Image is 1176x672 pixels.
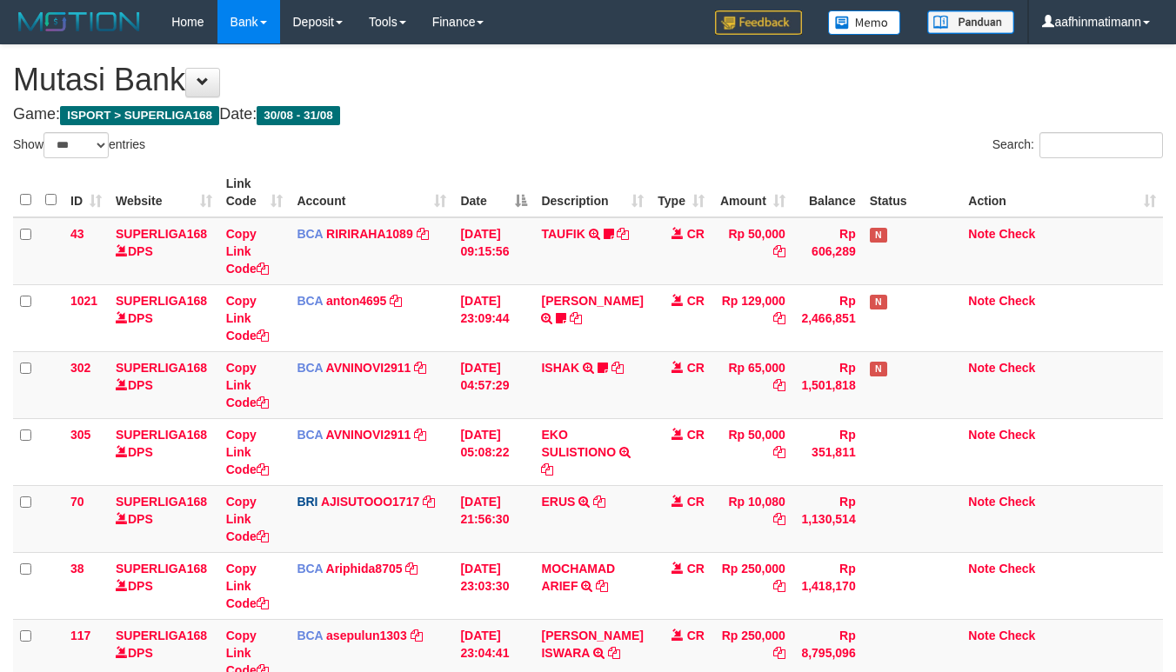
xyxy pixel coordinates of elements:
[453,168,534,217] th: Date: activate to sort column descending
[870,295,887,309] span: Has Note
[773,311,785,325] a: Copy Rp 129,000 to clipboard
[219,168,291,217] th: Link Code: activate to sort column ascending
[414,428,426,442] a: Copy AVNINOVI2911 to clipboard
[290,168,453,217] th: Account: activate to sort column ascending
[453,284,534,351] td: [DATE] 23:09:44
[109,552,219,619] td: DPS
[1039,132,1163,158] input: Search:
[999,495,1035,509] a: Check
[541,629,643,660] a: [PERSON_NAME] ISWARA
[70,227,84,241] span: 43
[226,361,269,409] a: Copy Link Code
[116,495,207,509] a: SUPERLIGA168
[999,227,1035,241] a: Check
[712,284,792,351] td: Rp 129,000
[870,228,887,243] span: Has Note
[541,462,553,476] a: Copy EKO SULISTIONO to clipboard
[927,10,1014,34] img: panduan.png
[109,351,219,418] td: DPS
[116,294,207,308] a: SUPERLIGA168
[541,428,616,459] a: EKO SULISTIONO
[712,217,792,285] td: Rp 50,000
[43,132,109,158] select: Showentries
[116,361,207,375] a: SUPERLIGA168
[297,562,323,576] span: BCA
[109,485,219,552] td: DPS
[773,378,785,392] a: Copy Rp 65,000 to clipboard
[453,552,534,619] td: [DATE] 23:03:30
[109,284,219,351] td: DPS
[792,217,863,285] td: Rp 606,289
[687,227,705,241] span: CR
[116,629,207,642] a: SUPERLIGA168
[617,227,629,241] a: Copy TAUFIK to clipboard
[326,629,407,642] a: asepulun1303
[773,244,785,258] a: Copy Rp 50,000 to clipboard
[109,217,219,285] td: DPS
[70,629,90,642] span: 117
[453,217,534,285] td: [DATE] 09:15:56
[109,168,219,217] th: Website: activate to sort column ascending
[326,361,411,375] a: AVNINOVI2911
[687,361,705,375] span: CR
[116,562,207,576] a: SUPERLIGA168
[116,428,207,442] a: SUPERLIGA168
[870,362,887,376] span: Has Note
[687,495,705,509] span: CR
[297,294,323,308] span: BCA
[715,10,802,35] img: Feedback.jpg
[611,361,624,375] a: Copy ISHAK to clipboard
[414,361,426,375] a: Copy AVNINOVI2911 to clipboard
[109,418,219,485] td: DPS
[423,495,435,509] a: Copy AJISUTOOO1717 to clipboard
[60,106,219,125] span: ISPORT > SUPERLIGA168
[712,168,792,217] th: Amount: activate to sort column ascending
[326,227,413,241] a: RIRIRAHA1089
[596,579,608,593] a: Copy MOCHAMAD ARIEF to clipboard
[961,168,1163,217] th: Action: activate to sort column ascending
[992,132,1163,158] label: Search:
[687,629,705,642] span: CR
[651,168,712,217] th: Type: activate to sort column ascending
[999,361,1035,375] a: Check
[63,168,109,217] th: ID: activate to sort column ascending
[687,562,705,576] span: CR
[70,495,84,509] span: 70
[70,428,90,442] span: 305
[70,361,90,375] span: 302
[712,351,792,418] td: Rp 65,000
[116,227,207,241] a: SUPERLIGA168
[541,562,615,593] a: MOCHAMAD ARIEF
[297,361,323,375] span: BCA
[968,361,995,375] a: Note
[405,562,418,576] a: Copy Ariphida8705 to clipboard
[608,646,620,660] a: Copy DIONYSIUS ISWARA to clipboard
[13,132,145,158] label: Show entries
[687,428,705,442] span: CR
[999,428,1035,442] a: Check
[70,562,84,576] span: 38
[390,294,402,308] a: Copy anton4695 to clipboard
[297,227,323,241] span: BCA
[541,294,643,308] a: [PERSON_NAME]
[999,629,1035,642] a: Check
[13,9,145,35] img: MOTION_logo.png
[712,485,792,552] td: Rp 10,080
[453,351,534,418] td: [DATE] 04:57:29
[792,485,863,552] td: Rp 1,130,514
[226,227,269,276] a: Copy Link Code
[321,495,419,509] a: AJISUTOOO1717
[593,495,605,509] a: Copy ERUS to clipboard
[999,294,1035,308] a: Check
[570,311,582,325] a: Copy SRI BASUKI to clipboard
[792,552,863,619] td: Rp 1,418,170
[792,284,863,351] td: Rp 2,466,851
[968,428,995,442] a: Note
[828,10,901,35] img: Button%20Memo.svg
[999,562,1035,576] a: Check
[968,495,995,509] a: Note
[70,294,97,308] span: 1021
[773,646,785,660] a: Copy Rp 250,000 to clipboard
[297,629,323,642] span: BCA
[257,106,340,125] span: 30/08 - 31/08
